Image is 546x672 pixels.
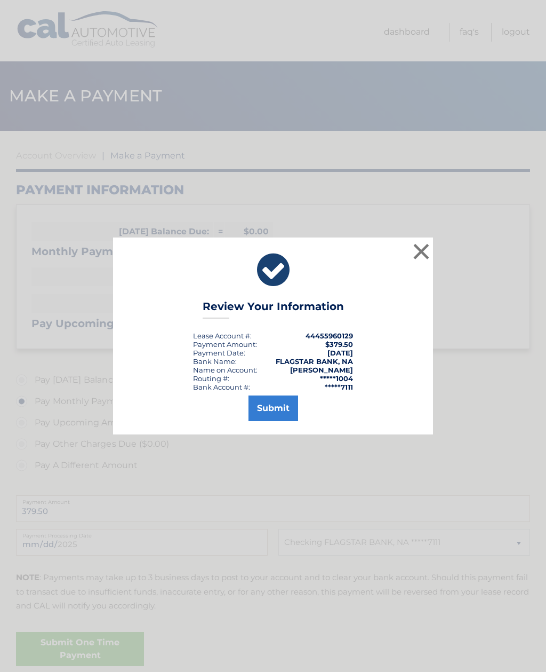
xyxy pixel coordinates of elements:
div: Name on Account: [193,366,258,374]
h3: Review Your Information [203,300,344,319]
div: Bank Name: [193,357,237,366]
div: Bank Account #: [193,383,250,391]
strong: FLAGSTAR BANK, NA [276,357,353,366]
div: Payment Amount: [193,340,257,349]
button: Submit [248,396,298,421]
div: : [193,349,245,357]
div: Lease Account #: [193,331,252,340]
span: Payment Date [193,349,244,357]
span: [DATE] [327,349,353,357]
strong: [PERSON_NAME] [290,366,353,374]
span: $379.50 [325,340,353,349]
button: × [411,241,432,262]
div: Routing #: [193,374,229,383]
strong: 44455960129 [306,331,353,340]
